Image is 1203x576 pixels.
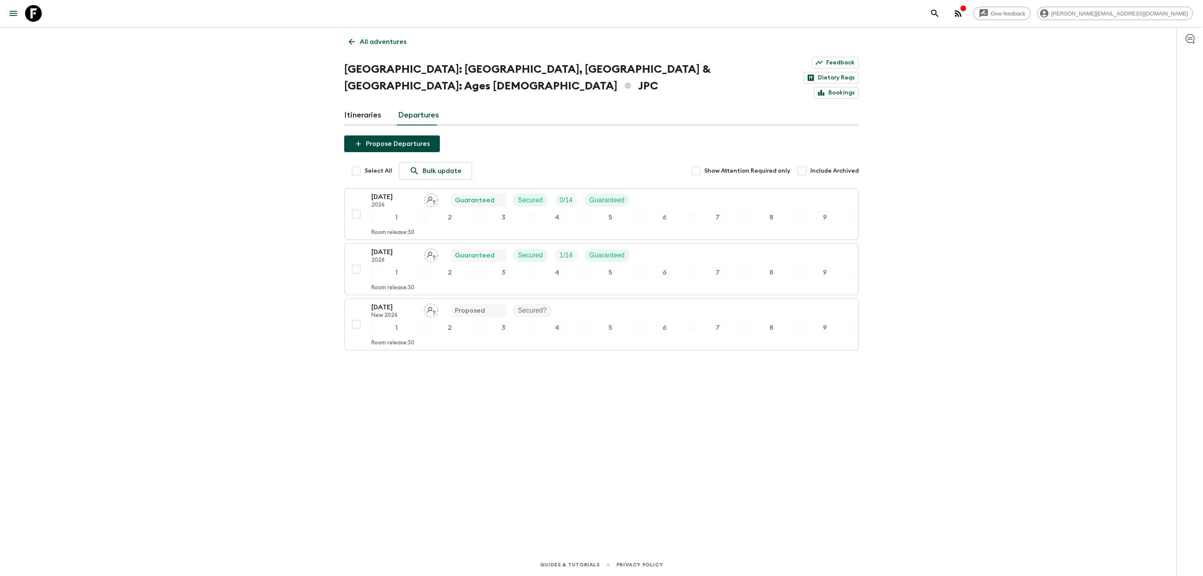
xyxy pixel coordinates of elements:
p: 2026 [371,202,417,209]
div: [PERSON_NAME][EMAIL_ADDRESS][DOMAIN_NAME] [1037,7,1193,20]
p: Secured [518,250,543,260]
button: [DATE]2026Assign pack leaderGuaranteedSecuredTrip FillGuaranteed123456789Room release:30 [344,188,859,240]
a: Give feedback [973,7,1030,20]
button: [DATE]New 2026Assign pack leaderProposedSecured?123456789Room release:30 [344,298,859,350]
div: 8 [746,267,797,278]
span: Assign pack leader [424,196,438,202]
div: 2 [425,322,475,333]
p: 0 / 14 [560,195,573,205]
div: 4 [532,322,582,333]
p: New 2026 [371,312,417,319]
div: 5 [586,267,636,278]
div: 7 [693,212,743,223]
div: 8 [746,322,797,333]
div: 7 [693,322,743,333]
a: Feedback [812,57,859,69]
span: Include Archived [810,167,859,175]
a: Departures [398,105,439,125]
div: Trip Fill [555,249,578,262]
div: 3 [478,267,528,278]
div: 1 [371,212,421,223]
p: [DATE] [371,302,417,312]
button: Propose Departures [344,135,440,152]
span: Show Attention Required only [704,167,790,175]
p: Secured? [518,306,547,316]
a: Itineraries [344,105,381,125]
div: 3 [478,212,528,223]
div: 9 [800,322,850,333]
p: Guaranteed [589,250,625,260]
div: 9 [800,212,850,223]
div: 1 [371,267,421,278]
p: [DATE] [371,247,417,257]
div: 2 [425,267,475,278]
p: Room release: 30 [371,340,414,347]
div: 4 [532,212,582,223]
button: menu [5,5,22,22]
p: Secured [518,195,543,205]
a: Privacy Policy [617,560,663,569]
p: Room release: 30 [371,285,414,291]
p: All adventures [360,37,406,47]
p: 1 / 14 [560,250,573,260]
div: 1 [371,322,421,333]
div: Secured? [513,304,552,317]
div: 4 [532,267,582,278]
a: Dietary Reqs [804,72,859,84]
span: [PERSON_NAME][EMAIL_ADDRESS][DOMAIN_NAME] [1047,10,1193,17]
div: Secured [513,194,548,207]
p: Room release: 30 [371,229,414,236]
div: 9 [800,267,850,278]
span: Select All [365,167,392,175]
div: 8 [746,212,797,223]
button: [DATE]2026Assign pack leaderGuaranteedSecuredTrip FillGuaranteed123456789Room release:30 [344,243,859,295]
span: Assign pack leader [424,251,438,257]
span: Give feedback [986,10,1030,17]
div: 7 [693,267,743,278]
div: Trip Fill [555,194,578,207]
a: Bulk update [399,162,472,180]
div: 3 [478,322,528,333]
p: Bulk update [423,166,462,176]
button: search adventures [926,5,943,22]
div: Secured [513,249,548,262]
p: Guaranteed [589,195,625,205]
a: All adventures [344,33,411,50]
div: 5 [586,212,636,223]
div: 5 [586,322,636,333]
p: Guaranteed [455,250,495,260]
p: Guaranteed [455,195,495,205]
div: 2 [425,212,475,223]
div: 6 [639,322,689,333]
p: 2026 [371,257,417,264]
p: [DATE] [371,192,417,202]
span: Assign pack leader [424,306,438,313]
h1: [GEOGRAPHIC_DATA]: [GEOGRAPHIC_DATA], [GEOGRAPHIC_DATA] & [GEOGRAPHIC_DATA]: Ages [DEMOGRAPHIC_DA... [344,61,759,94]
div: 6 [639,267,689,278]
a: Bookings [814,87,859,99]
a: Guides & Tutorials [540,560,600,569]
p: Proposed [455,306,485,316]
div: 6 [639,212,689,223]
